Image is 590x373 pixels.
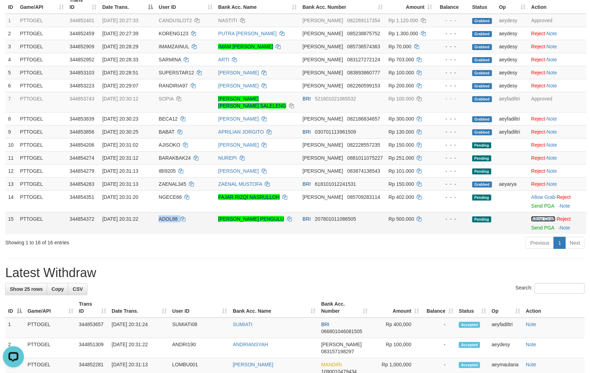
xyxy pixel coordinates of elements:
[526,342,536,347] a: Note
[102,83,138,88] span: [DATE] 20:29:07
[69,70,94,75] span: 344853103
[218,155,237,161] a: NUREPI
[389,155,414,161] span: Rp 251.000
[5,212,17,234] td: 15
[472,44,492,50] span: Grabbed
[69,155,94,161] span: 344854274
[218,83,259,88] a: [PERSON_NAME]
[531,194,557,200] span: ·
[159,181,186,187] span: ZAENAL345
[528,164,586,177] td: ·
[303,44,343,49] span: [PERSON_NAME]
[496,92,528,112] td: aeyfadiltri
[531,181,545,187] a: Reject
[17,53,67,66] td: PTTOGEL
[547,31,557,36] a: Note
[102,216,138,222] span: [DATE] 20:31:22
[109,318,170,338] td: [DATE] 20:31:24
[531,116,545,122] a: Reject
[528,177,586,190] td: ·
[472,70,492,76] span: Grabbed
[303,116,343,122] span: [PERSON_NAME]
[528,125,586,138] td: ·
[17,190,67,212] td: PTTOGEL
[102,155,138,161] span: [DATE] 20:31:12
[459,322,480,328] span: Accepted
[370,298,422,318] th: Amount: activate to sort column ascending
[5,318,25,338] td: 1
[218,194,279,200] a: FAJAR RIZQI NASRULLOH
[69,44,94,49] span: 344852909
[303,155,343,161] span: [PERSON_NAME]
[69,129,94,135] span: 344853856
[5,338,25,358] td: 2
[547,116,557,122] a: Note
[347,44,380,49] span: Copy 085736574363 to clipboard
[102,57,138,62] span: [DATE] 20:28:33
[422,298,456,318] th: Balance: activate to sort column ascending
[25,298,76,318] th: Game/API: activate to sort column ascending
[547,44,557,49] a: Note
[531,168,545,174] a: Reject
[389,168,414,174] span: Rp 101.000
[389,181,414,187] span: Rp 150.000
[531,216,557,222] span: ·
[528,53,586,66] td: ·
[472,155,491,161] span: Pending
[389,57,414,62] span: Rp 703.000
[565,237,585,249] a: Next
[389,31,418,36] span: Rp 1.300.000
[489,338,523,358] td: aeydesy
[159,142,180,148] span: AJISOKO
[69,216,94,222] span: 344854372
[472,129,492,135] span: Grabbed
[547,181,557,187] a: Note
[69,57,94,62] span: 344852952
[528,92,586,112] td: Approved
[531,70,545,75] a: Reject
[347,155,383,161] span: Copy 0881011075227 to clipboard
[531,194,555,200] a: Allow Grab
[531,142,545,148] a: Reject
[159,57,181,62] span: SARMINA
[170,338,230,358] td: ANDRI190
[5,283,47,295] a: Show 25 rows
[438,181,467,188] div: - - -
[347,57,380,62] span: Copy 083127272124 to clipboard
[25,318,76,338] td: PTTOGEL
[159,96,173,102] span: SOPIA
[557,194,571,200] a: Reject
[5,79,17,92] td: 6
[531,203,554,209] a: Send PGA
[303,168,343,174] span: [PERSON_NAME]
[496,125,528,138] td: aeyfadiltri
[547,57,557,62] a: Note
[347,18,380,23] span: Copy 082269117354 to clipboard
[17,138,67,151] td: PTTOGEL
[526,322,536,327] a: Note
[315,181,356,187] span: Copy 618101012241531 to clipboard
[472,116,492,122] span: Grabbed
[438,17,467,24] div: - - -
[159,70,194,75] span: SUPERSTAR12
[73,286,83,292] span: CSV
[303,18,343,23] span: [PERSON_NAME]
[303,194,343,200] span: [PERSON_NAME]
[218,142,259,148] a: [PERSON_NAME]
[528,190,586,212] td: ·
[76,298,109,318] th: Trans ID: activate to sort column ascending
[102,181,138,187] span: [DATE] 20:31:13
[438,167,467,175] div: - - -
[438,194,467,201] div: - - -
[347,83,380,88] span: Copy 082260599153 to clipboard
[69,31,94,36] span: 344852459
[102,194,138,200] span: [DATE] 20:31:20
[17,112,67,125] td: PTTOGEL
[472,142,491,148] span: Pending
[438,115,467,122] div: - - -
[531,31,545,36] a: Reject
[5,14,17,27] td: 1
[496,40,528,53] td: aeydesy
[547,83,557,88] a: Note
[69,116,94,122] span: 344853839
